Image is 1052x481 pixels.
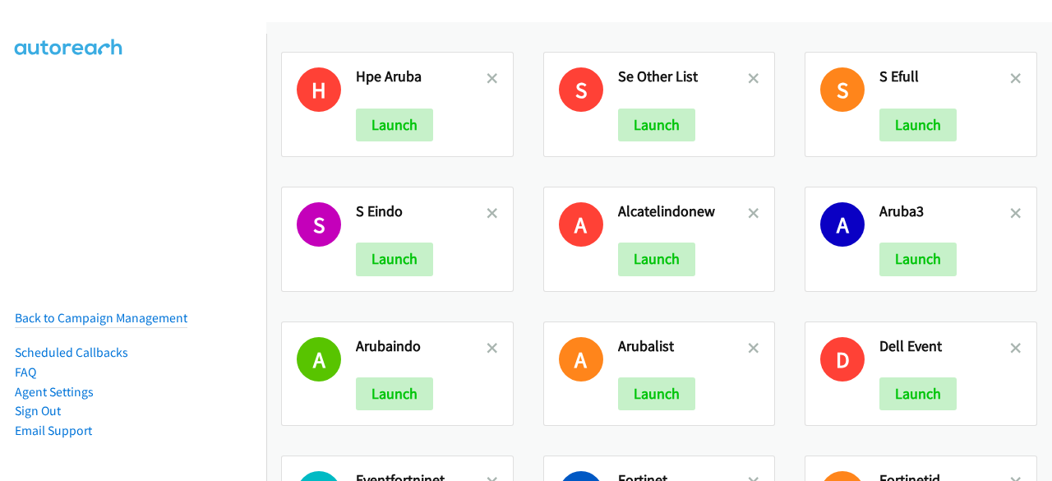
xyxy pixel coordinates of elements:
button: Launch [356,109,433,141]
h1: S [297,202,341,247]
h1: A [559,202,603,247]
h2: Arubaindo [356,337,487,356]
h2: S Eindo [356,202,487,221]
a: Back to Campaign Management [15,310,187,326]
h1: S [559,67,603,112]
h2: Arubalist [618,337,749,356]
button: Launch [879,377,957,410]
h2: S Efull [879,67,1010,86]
button: Launch [356,243,433,275]
h2: Dell Event [879,337,1010,356]
h1: A [297,337,341,382]
button: Launch [618,109,695,141]
h2: Hpe Aruba [356,67,487,86]
a: Email Support [15,423,92,438]
button: Launch [879,243,957,275]
h1: S [820,67,865,112]
h1: A [559,337,603,382]
a: Scheduled Callbacks [15,345,128,360]
h2: Aruba3 [879,202,1010,221]
button: Launch [879,109,957,141]
h1: H [297,67,341,112]
h2: Alcatelindonew [618,202,749,221]
h1: D [820,337,865,382]
button: Launch [618,377,695,410]
a: Sign Out [15,403,61,419]
h1: A [820,202,865,247]
a: FAQ [15,364,36,380]
a: Agent Settings [15,384,94,400]
button: Launch [356,377,433,410]
h2: Se Other List [618,67,749,86]
button: Launch [618,243,695,275]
